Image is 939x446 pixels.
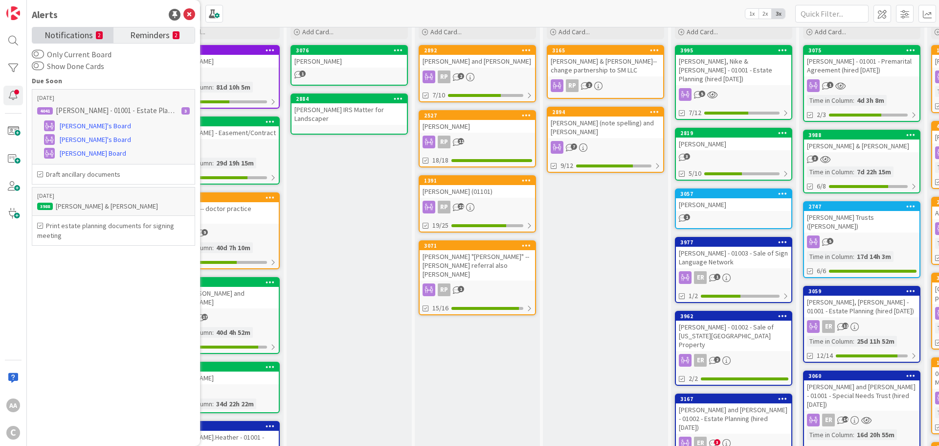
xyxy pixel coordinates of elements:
[804,211,919,233] div: [PERSON_NAME] Trusts ([PERSON_NAME])
[675,128,792,181] a: 2819[PERSON_NAME]5/10
[163,278,279,287] div: 834
[163,126,279,139] div: [PERSON_NAME] - Easement/Contract
[680,47,791,54] div: 3995
[745,9,759,19] span: 1x
[812,155,818,162] span: 3
[676,238,791,247] div: 3977
[680,130,791,137] div: 2819
[676,395,791,434] div: 3167[PERSON_NAME] and [PERSON_NAME] - 01002 - Estate Planning (hired [DATE])
[458,203,464,210] span: 22
[420,136,535,148] div: RP
[552,47,663,54] div: 3165
[804,287,919,296] div: 3059
[37,192,190,199] p: [DATE]
[687,27,718,36] span: Add Card...
[689,168,701,179] span: 5/10
[803,286,920,363] a: 3059[PERSON_NAME], [PERSON_NAME] - 01001 - Estate Planning (hired [DATE])ERTime in Column:25d 11h...
[822,414,835,426] div: ER
[291,45,408,86] a: 3076[PERSON_NAME]
[548,55,663,76] div: [PERSON_NAME] & [PERSON_NAME]--change partnership to SM LLC
[419,45,536,102] a: 2892[PERSON_NAME] and [PERSON_NAME]RP7/10
[676,55,791,85] div: [PERSON_NAME], Nike & [PERSON_NAME] - 01001 - Estate Planning (hired [DATE])
[163,117,279,139] div: 3144[PERSON_NAME] - Easement/Contract
[808,288,919,295] div: 3059
[795,5,869,23] input: Quick Filter...
[419,175,536,233] a: 1391[PERSON_NAME] (01101)RP19/25
[291,46,407,68] div: 3076[PERSON_NAME]
[37,147,190,159] a: [PERSON_NAME] Board
[548,46,663,76] div: 3165[PERSON_NAME] & [PERSON_NAME]--change partnership to SM LLC
[212,242,214,253] span: :
[676,189,791,211] div: 3057[PERSON_NAME]
[163,363,279,384] div: 3170[PERSON_NAME]
[162,277,280,354] a: 834Book, [PERSON_NAME] and [PERSON_NAME]RPTime in Column:40d 4h 52m14/16
[291,103,407,125] div: [PERSON_NAME] IRS Matter for Landscaper
[438,136,450,148] div: RP
[807,429,853,440] div: Time in Column
[37,221,190,240] h6: Print estate planning documents for signing meeting
[163,193,279,202] div: 3128
[168,118,279,125] div: 3144
[60,121,131,131] span: [PERSON_NAME]'s Board
[420,201,535,213] div: RP
[162,192,280,269] a: 3128Pride, Cara -- doctor practice purchaseRPTime in Column:40d 7h 10m6/10
[684,153,690,160] span: 3
[299,70,306,77] span: 1
[675,188,792,229] a: 3057[PERSON_NAME]
[432,220,448,231] span: 19/25
[804,414,919,426] div: ER
[804,372,919,411] div: 3060[PERSON_NAME] and [PERSON_NAME] - 01001 - Special Needs Trust (hired [DATE])
[163,193,279,224] div: 3128Pride, Cara -- doctor practice purchase
[163,287,279,308] div: Book, [PERSON_NAME] and [PERSON_NAME]
[807,251,853,262] div: Time in Column
[163,363,279,372] div: 3170
[807,336,853,347] div: Time in Column
[804,320,919,333] div: ER
[420,120,535,133] div: [PERSON_NAME]
[432,90,445,100] span: 7/10
[163,46,279,55] div: 3018
[438,201,450,213] div: RP
[676,46,791,85] div: 3995[PERSON_NAME], Nike & [PERSON_NAME] - 01001 - Estate Planning (hired [DATE])
[424,242,535,249] div: 3071
[676,46,791,55] div: 3995
[854,166,894,177] div: 7d 22h 15m
[854,429,897,440] div: 16d 20h 55m
[420,176,535,185] div: 1391
[804,46,919,76] div: 3075[PERSON_NAME] - 01001 - Premarital Agreement (hired [DATE])
[162,362,280,413] a: 3170[PERSON_NAME]Time in Column:34d 22h 22m
[808,203,919,210] div: 2747
[676,129,791,150] div: 2819[PERSON_NAME]
[163,311,279,324] div: RP
[162,117,280,185] a: 3144[PERSON_NAME] - Easement/ContractTime in Column:29d 19h 15m3/4
[547,107,664,173] a: 2894[PERSON_NAME] (note spelling) and [PERSON_NAME]9/12
[32,77,195,85] h4: Due Soon
[699,91,705,97] span: 5
[853,95,854,106] span: :
[804,46,919,55] div: 3075
[548,46,663,55] div: 3165
[420,241,535,250] div: 3071
[32,7,58,22] div: Alerts
[827,82,833,88] span: 1
[201,229,208,235] span: 9
[853,429,854,440] span: :
[676,189,791,198] div: 3057
[212,327,214,338] span: :
[37,94,190,101] p: [DATE]
[689,291,698,301] span: 1/2
[676,238,791,268] div: 3977[PERSON_NAME] - 01003 - Sale of Sign Language Network
[32,49,44,59] button: Only Current Board
[676,312,791,351] div: 3962[PERSON_NAME] - 01002 - Sale of [US_STATE][GEOGRAPHIC_DATA] Property
[181,107,190,115] div: 3
[804,131,919,152] div: 3988[PERSON_NAME] & [PERSON_NAME]
[808,132,919,139] div: 3988
[676,129,791,138] div: 2819
[680,396,791,402] div: 3167
[296,95,407,102] div: 2884
[32,48,112,60] label: Only Current Board
[804,202,919,233] div: 2747[PERSON_NAME] Trusts ([PERSON_NAME])
[854,95,887,106] div: 4d 3h 8m
[548,108,663,138] div: 2894[PERSON_NAME] (note spelling) and [PERSON_NAME]
[817,351,833,361] span: 12/14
